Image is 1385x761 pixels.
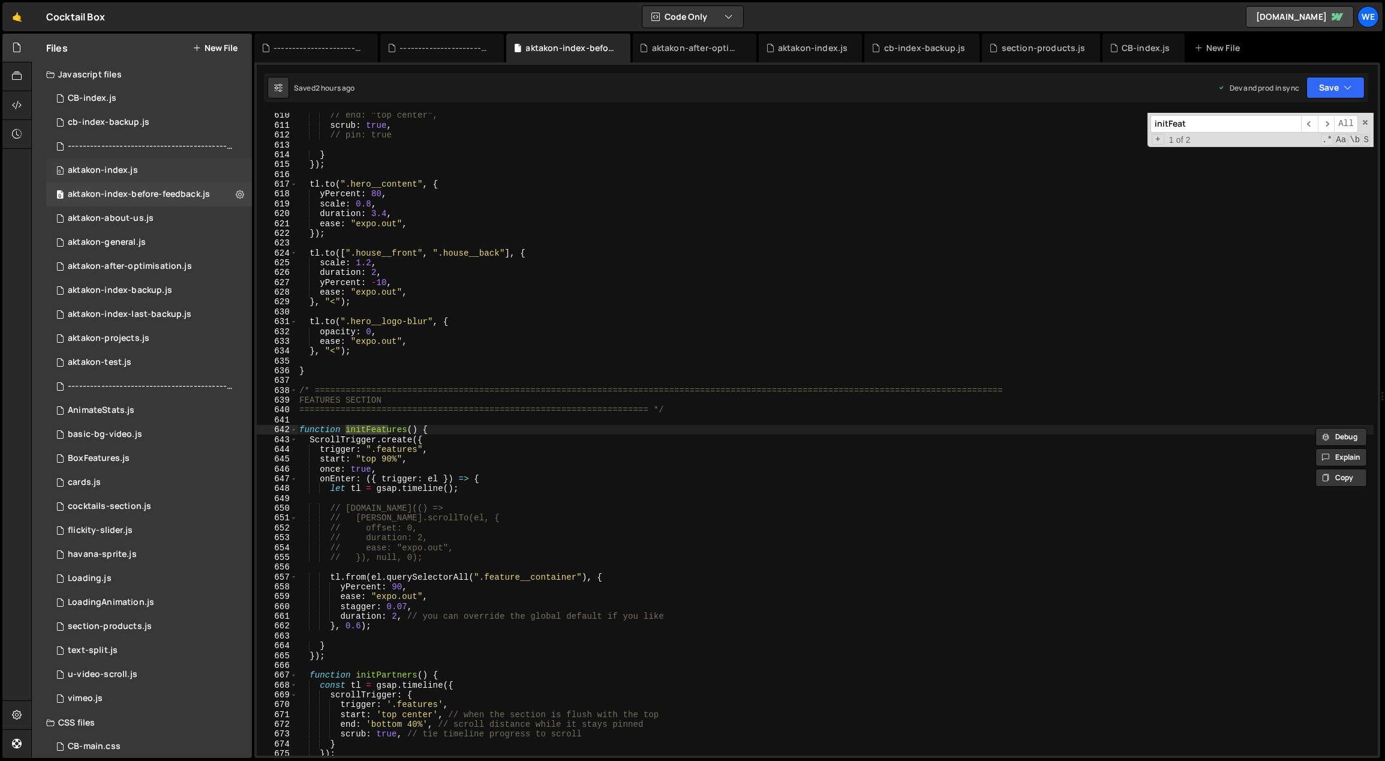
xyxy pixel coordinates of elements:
div: 12094/36059.js [46,615,252,639]
button: Explain [1315,448,1367,466]
div: 12094/45380.js [46,230,252,254]
div: 675 [257,749,298,759]
div: 645 [257,454,298,464]
div: 12094/34793.js [46,471,252,495]
div: 12094/45381.js [46,350,252,374]
span: Alt-Enter [1334,115,1358,133]
div: havana-sprite.js [68,549,137,560]
div: 663 [257,631,298,641]
div: 632 [257,327,298,337]
div: aktakon-index.js [778,42,848,54]
div: 659 [257,592,298,601]
div: 12094/30497.js [46,447,252,471]
div: 623 [257,238,298,248]
div: 12094/46487.css [46,735,252,759]
div: 667 [257,670,298,680]
div: aktakon-projects.js [68,333,149,344]
div: 12094/46984.js [46,134,256,158]
div: 642 [257,425,298,435]
div: 631 [257,317,298,326]
span: Toggle Replace mode [1152,134,1164,145]
div: aktakon-general.js [68,237,146,248]
div: 643 [257,435,298,445]
div: 628 [257,287,298,297]
div: 649 [257,494,298,504]
div: 12094/44521.js [46,206,252,230]
div: cb-index-backup.js [884,42,966,54]
div: aktakon-after-optimisation.js [68,261,192,272]
div: 653 [257,533,298,543]
div: 616 [257,170,298,179]
div: 640 [257,405,298,415]
div: 641 [257,415,298,425]
div: 620 [257,209,298,218]
div: 611 [257,121,298,130]
div: 12094/30492.js [46,591,252,615]
div: 2 hours ago [316,83,355,93]
div: aktakon-index-last-backup.js [68,309,191,320]
div: 624 [257,248,298,258]
div: 12094/46847.js [46,110,252,134]
div: flickity-slider.js [68,525,133,536]
div: 661 [257,612,298,621]
div: AnimateStats.js [68,405,134,416]
div: CSS files [32,711,252,735]
h2: Files [46,41,68,55]
div: 12094/46147.js [46,254,252,278]
div: 612 [257,130,298,140]
div: 657 [257,573,298,582]
div: 635 [257,356,298,366]
div: 664 [257,641,298,651]
input: Search for [1150,115,1301,133]
div: 12094/30498.js [46,399,252,423]
div: 650 [257,504,298,513]
div: 615 [257,160,298,169]
div: 670 [257,700,298,709]
div: 639 [257,396,298,405]
div: 622 [257,229,298,238]
div: 617 [257,179,298,189]
div: 674 [257,739,298,749]
div: 12094/36679.js [46,543,252,567]
div: vimeo.js [68,693,103,704]
div: 12094/29507.js [46,687,252,711]
div: cocktails-section.js [68,501,151,512]
div: 666 [257,661,298,670]
div: 637 [257,376,298,385]
div: 638 [257,386,298,396]
div: aktakon-after-optimisation.js [652,42,742,54]
div: u-video-scroll.js [68,669,137,680]
div: 647 [257,474,298,484]
div: cards.js [68,477,101,488]
div: 665 [257,651,298,661]
div: aktakon-index.js [68,165,138,176]
a: [DOMAIN_NAME] [1246,6,1354,28]
div: 634 [257,346,298,356]
span: CaseSensitive Search [1335,134,1347,146]
div: 669 [257,690,298,700]
div: 662 [257,621,298,631]
div: 621 [257,219,298,229]
div: 618 [257,189,298,199]
span: 1 of 2 [1164,135,1195,145]
div: Loading.js [68,573,112,584]
button: Save [1306,77,1365,98]
div: 12094/46985.js [46,374,256,399]
div: 627 [257,278,298,287]
span: RegExp Search [1321,134,1333,146]
span: 0 [56,191,64,200]
div: 655 [257,553,298,562]
span: Search In Selection [1362,134,1370,146]
div: CB-main.css [68,741,121,752]
div: 648 [257,484,298,493]
div: 12094/43364.js [46,158,252,182]
div: 625 [257,258,298,268]
div: 12094/34884.js [46,567,252,591]
div: New File [1194,42,1245,54]
div: BoxFeatures.js [68,453,130,464]
div: cb-index-backup.js [68,117,149,128]
div: Cocktail Box [46,10,105,24]
div: text-split.js [68,645,118,656]
div: 651 [257,513,298,523]
div: 619 [257,199,298,209]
